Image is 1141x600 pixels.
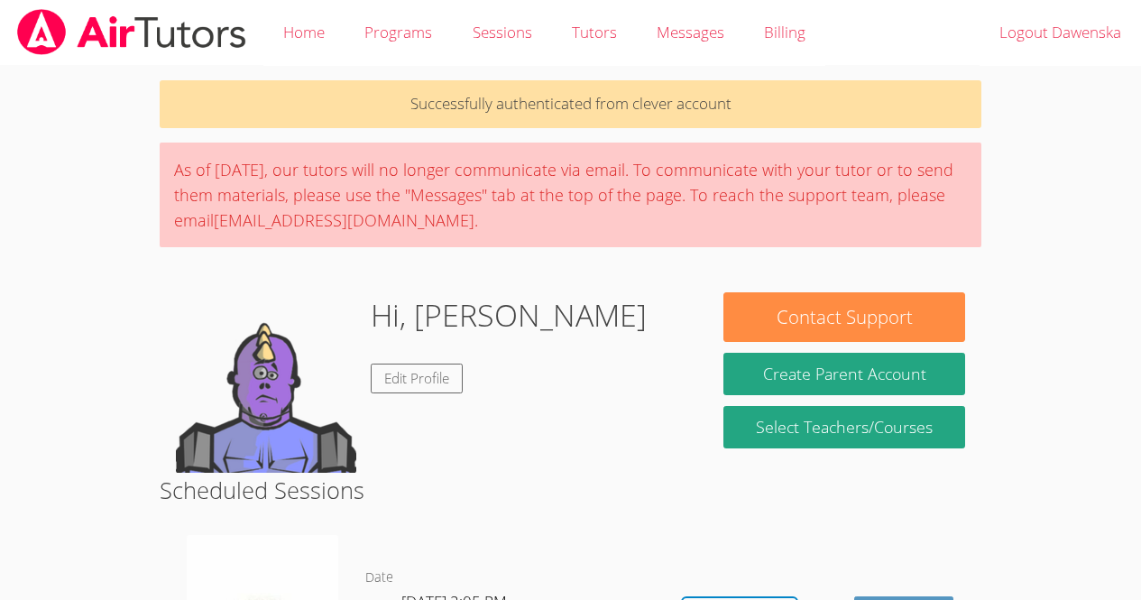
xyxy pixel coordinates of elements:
[160,143,981,247] div: As of [DATE], our tutors will no longer communicate via email. To communicate with your tutor or ...
[371,364,463,393] a: Edit Profile
[657,22,724,42] span: Messages
[365,567,393,589] dt: Date
[15,9,248,55] img: airtutors_banner-c4298cdbf04f3fff15de1276eac7730deb9818008684d7c2e4769d2f7ddbe033.png
[160,80,981,128] p: Successfully authenticated from clever account
[176,292,356,473] img: default.png
[723,353,964,395] button: Create Parent Account
[371,292,647,338] h1: Hi, [PERSON_NAME]
[723,406,964,448] a: Select Teachers/Courses
[723,292,964,342] button: Contact Support
[160,473,981,507] h2: Scheduled Sessions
